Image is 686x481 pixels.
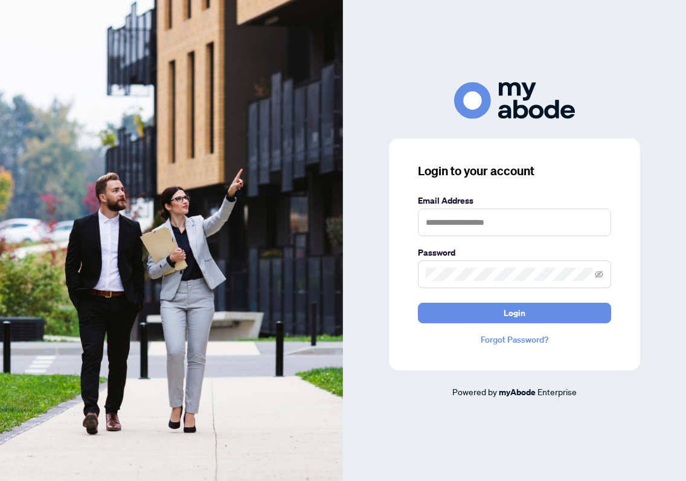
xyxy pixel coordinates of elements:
[595,270,603,279] span: eye-invisible
[452,386,497,397] span: Powered by
[454,82,575,119] img: ma-logo
[418,246,611,259] label: Password
[418,163,611,179] h3: Login to your account
[418,194,611,207] label: Email Address
[418,303,611,323] button: Login
[504,303,525,323] span: Login
[418,333,611,346] a: Forgot Password?
[537,386,577,397] span: Enterprise
[499,386,536,399] a: myAbode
